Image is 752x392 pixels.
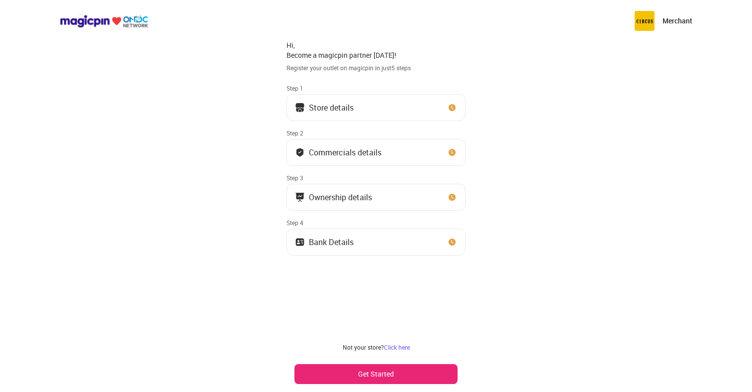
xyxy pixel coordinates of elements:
[662,16,692,26] p: Merchant
[286,229,466,256] button: Bank Details
[286,219,466,227] div: Step 4
[295,192,305,202] img: commercials_icon.983f7837.svg
[286,64,466,72] div: Register your outlet on magicpin in just 5 steps
[309,150,381,155] div: Commercials details
[447,192,457,202] img: clock_icon_new.67dbf243.svg
[295,147,305,157] img: bank_details_tick.fdc3558c.svg
[286,94,466,121] button: Store details
[294,364,458,384] button: Get Started
[447,237,457,247] img: clock_icon_new.67dbf243.svg
[447,103,457,113] img: clock_icon_new.67dbf243.svg
[286,84,466,92] div: Step 1
[447,147,457,157] img: clock_icon_new.67dbf243.svg
[309,195,372,200] div: Ownership details
[286,40,466,60] div: Hi, Become a magicpin partner [DATE]!
[309,240,354,245] div: Bank Details
[286,174,466,182] div: Step 3
[295,237,305,247] img: ownership_icon.37569ceb.svg
[60,14,148,28] img: ondc-logo-new-small.8a59708e.svg
[309,105,354,110] div: Store details
[384,343,410,351] a: Click here
[286,139,466,166] button: Commercials details
[295,103,305,113] img: storeIcon.9b1f7264.svg
[286,129,466,137] div: Step 2
[286,184,466,211] button: Ownership details
[343,343,384,351] span: Not your store?
[635,11,655,31] img: circus.b677b59b.png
